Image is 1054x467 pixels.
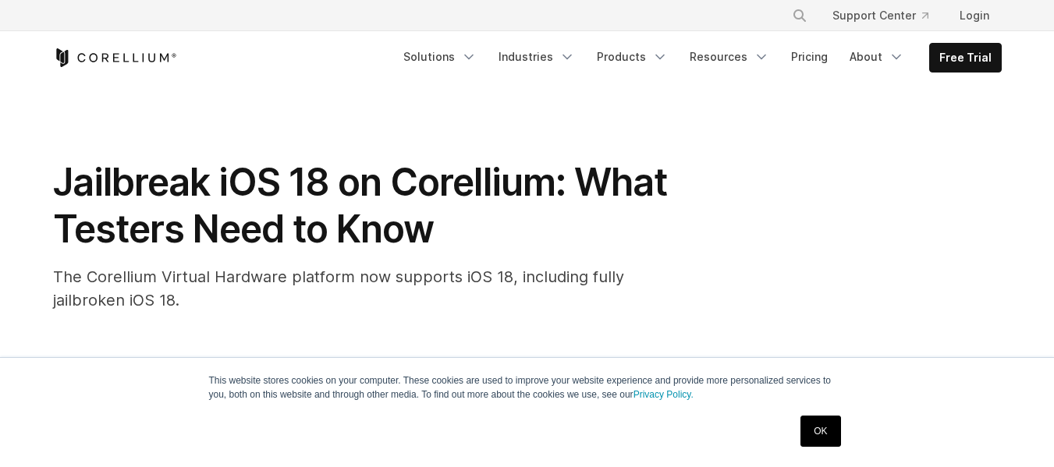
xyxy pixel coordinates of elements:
a: Support Center [820,2,941,30]
div: Navigation Menu [773,2,1002,30]
a: Corellium Home [53,48,177,67]
p: This website stores cookies on your computer. These cookies are used to improve your website expe... [209,373,846,402]
span: Jailbreak iOS 18 on Corellium: What Testers Need to Know [53,159,667,252]
a: Solutions [394,43,486,71]
a: Products [587,43,677,71]
a: Resources [680,43,779,71]
a: Login [947,2,1002,30]
a: Pricing [782,43,837,71]
a: Free Trial [930,44,1001,72]
div: Navigation Menu [394,43,1002,73]
a: OK [800,416,840,447]
a: Industries [489,43,584,71]
a: About [840,43,914,71]
button: Search [786,2,814,30]
a: Privacy Policy. [633,389,694,400]
span: The Corellium Virtual Hardware platform now supports iOS 18, including fully jailbroken iOS 18. [53,267,624,310]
